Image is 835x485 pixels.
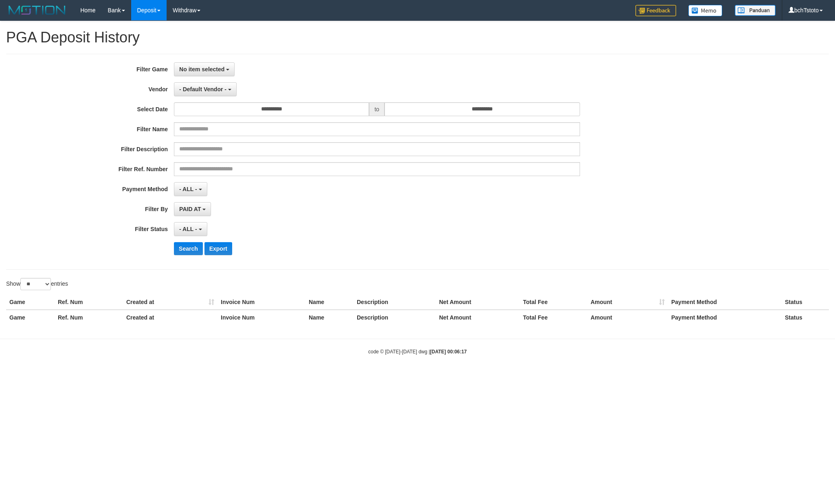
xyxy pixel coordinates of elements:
[179,86,226,93] span: - Default Vendor -
[735,5,776,16] img: panduan.png
[179,66,224,73] span: No item selected
[174,222,207,236] button: - ALL -
[6,278,68,290] label: Show entries
[587,310,668,325] th: Amount
[668,295,782,310] th: Payment Method
[782,310,829,325] th: Status
[436,310,520,325] th: Net Amount
[436,295,520,310] th: Net Amount
[218,310,305,325] th: Invoice Num
[369,102,385,116] span: to
[305,310,354,325] th: Name
[218,295,305,310] th: Invoice Num
[179,226,197,232] span: - ALL -
[668,310,782,325] th: Payment Method
[174,242,203,255] button: Search
[174,202,211,216] button: PAID AT
[179,206,201,212] span: PAID AT
[123,295,218,310] th: Created at
[354,310,436,325] th: Description
[179,186,197,192] span: - ALL -
[55,295,123,310] th: Ref. Num
[6,295,55,310] th: Game
[174,82,237,96] button: - Default Vendor -
[6,29,829,46] h1: PGA Deposit History
[782,295,829,310] th: Status
[6,4,68,16] img: MOTION_logo.png
[520,295,587,310] th: Total Fee
[305,295,354,310] th: Name
[6,310,55,325] th: Game
[520,310,587,325] th: Total Fee
[174,62,235,76] button: No item selected
[688,5,723,16] img: Button%20Memo.svg
[635,5,676,16] img: Feedback.jpg
[20,278,51,290] select: Showentries
[587,295,668,310] th: Amount
[368,349,467,355] small: code © [DATE]-[DATE] dwg |
[430,349,467,355] strong: [DATE] 00:06:17
[123,310,218,325] th: Created at
[174,182,207,196] button: - ALL -
[354,295,436,310] th: Description
[55,310,123,325] th: Ref. Num
[204,242,232,255] button: Export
